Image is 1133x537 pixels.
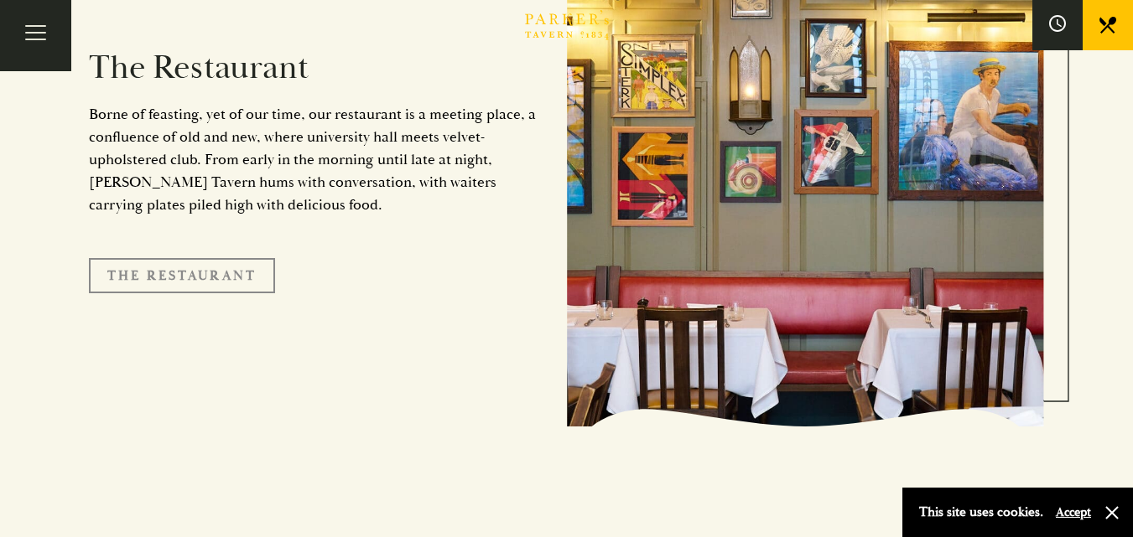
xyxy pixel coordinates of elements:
[89,48,542,88] h2: The Restaurant
[919,500,1043,524] p: This site uses cookies.
[1056,504,1091,520] button: Accept
[89,103,542,216] p: Borne of feasting, yet of our time, our restaurant is a meeting place, a confluence of old and ne...
[1104,504,1120,521] button: Close and accept
[89,258,275,293] a: The Restaurant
